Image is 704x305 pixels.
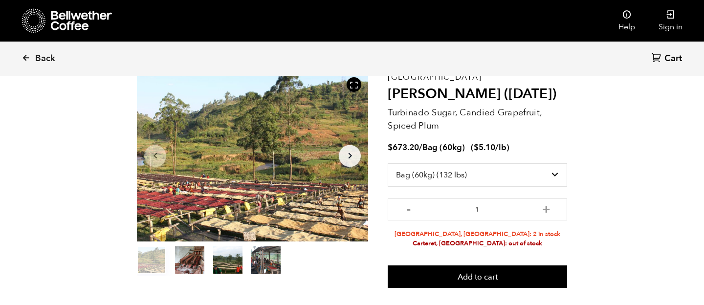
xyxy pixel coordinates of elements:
span: $ [474,142,479,153]
button: Add to cart [388,265,567,288]
button: + [540,203,552,213]
span: Cart [664,53,682,65]
a: Cart [652,52,684,65]
span: $ [388,142,393,153]
p: Turbinado Sugar, Candied Grapefruit, Spiced Plum [388,106,567,132]
bdi: 5.10 [474,142,495,153]
span: Bag (60kg) [422,142,465,153]
li: [GEOGRAPHIC_DATA], [GEOGRAPHIC_DATA]: 2 in stock [388,230,567,239]
span: Back [35,53,55,65]
bdi: 673.20 [388,142,419,153]
span: /lb [495,142,506,153]
li: Carteret, [GEOGRAPHIC_DATA]: out of stock [388,239,567,248]
span: ( ) [471,142,509,153]
h2: [PERSON_NAME] ([DATE]) [388,86,567,103]
button: - [402,203,415,213]
span: / [419,142,422,153]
